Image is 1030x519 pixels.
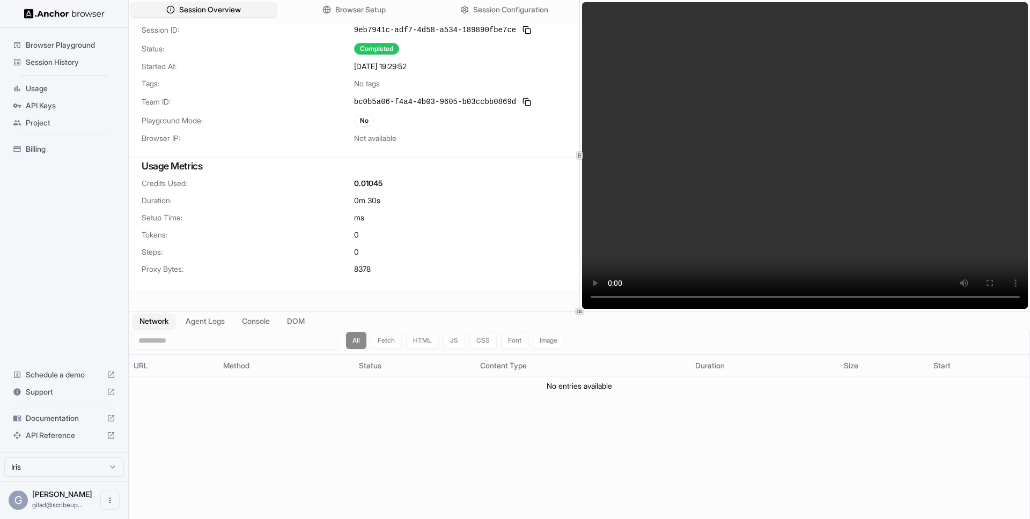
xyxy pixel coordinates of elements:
h3: Usage Metrics [142,159,566,174]
div: Method [223,360,350,371]
span: Credits Used: [142,178,354,189]
span: Team ID: [142,97,354,107]
button: Console [236,314,276,329]
div: Support [9,383,120,401]
div: Documentation [9,410,120,427]
span: Session ID: [142,25,354,35]
div: Size [844,360,925,371]
button: Network [133,314,175,329]
img: Anchor Logo [24,9,105,19]
span: 0 [354,247,359,257]
div: Browser Playground [9,36,120,54]
span: API Keys [26,100,115,111]
span: Steps: [142,247,354,257]
div: URL [134,360,215,371]
span: Gilad Spitzer [32,490,92,499]
span: ms [354,212,364,223]
div: Project [9,114,120,131]
button: Open menu [100,491,120,510]
span: Billing [26,144,115,154]
div: Content Type [480,360,687,371]
div: Status [359,360,472,371]
span: Documentation [26,413,102,424]
div: G [9,491,28,510]
span: Support [26,387,102,397]
div: Start [933,360,1025,371]
div: Session History [9,54,120,71]
span: 0m 30s [354,195,380,206]
span: Proxy Bytes: [142,264,354,275]
span: [DATE] 19:29:52 [354,61,407,72]
div: Usage [9,80,120,97]
div: API Keys [9,97,120,114]
div: Schedule a demo [9,366,120,383]
span: Setup Time: [142,212,354,223]
span: 8378 [354,264,371,275]
span: Browser Setup [335,4,386,15]
span: 0.01045 [354,178,382,189]
div: No [354,115,374,127]
div: API Reference [9,427,120,444]
span: Session Overview [179,4,241,15]
div: Billing [9,140,120,158]
span: Session Configuration [473,4,548,15]
span: Status: [142,43,354,54]
span: Playground Mode: [142,115,354,126]
span: Tokens: [142,229,354,240]
span: Browser IP: [142,133,354,144]
button: Agent Logs [179,314,231,329]
span: 0 [354,229,359,240]
span: Duration: [142,195,354,206]
td: No entries available [129,376,1029,396]
div: Duration [695,360,835,371]
span: bc0b5a06-f4a4-4b03-9605-b03ccbb0869d [354,97,516,107]
span: Started At: [142,61,354,72]
span: Not available [354,133,396,144]
span: gilad@scribeup.io [32,501,83,509]
span: Usage [26,83,115,94]
div: Completed [354,43,399,55]
span: Session History [26,57,115,68]
span: API Reference [26,430,102,441]
span: No tags [354,78,380,89]
button: DOM [281,314,311,329]
span: 9eb7941c-adf7-4d58-a534-189890fbe7ce [354,25,516,35]
span: Browser Playground [26,40,115,50]
span: Schedule a demo [26,369,102,380]
span: Tags: [142,78,354,89]
span: Project [26,117,115,128]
